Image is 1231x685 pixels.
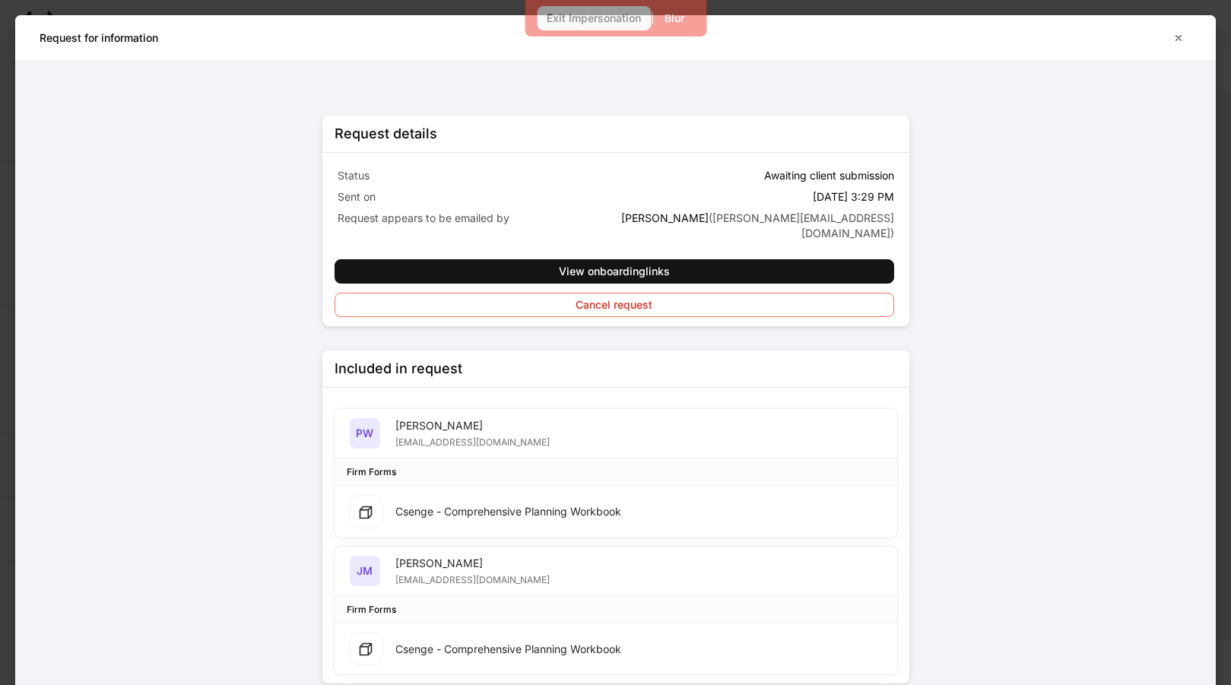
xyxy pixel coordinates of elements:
[338,211,613,226] p: Request appears to be emailed by
[40,30,158,46] h5: Request for information
[576,300,652,310] div: Cancel request
[395,571,550,586] div: [EMAIL_ADDRESS][DOMAIN_NAME]
[813,189,894,205] p: [DATE] 3:29 PM
[547,13,641,24] div: Exit Impersonation
[559,266,670,277] div: View onboarding links
[335,293,894,317] button: Cancel request
[338,168,613,183] p: Status
[709,211,894,239] span: ( [PERSON_NAME][EMAIL_ADDRESS][DOMAIN_NAME] )
[665,13,684,24] div: Blur
[395,642,621,657] div: Csenge - Comprehensive Planning Workbook
[335,125,437,143] div: Request details
[395,433,550,449] div: [EMAIL_ADDRESS][DOMAIN_NAME]
[357,563,373,579] h5: JM
[395,504,621,519] div: Csenge - Comprehensive Planning Workbook
[347,602,396,617] div: Firm Forms
[335,259,894,284] button: View onboardinglinks
[395,418,550,433] div: [PERSON_NAME]
[619,211,894,241] p: [PERSON_NAME]
[356,426,373,441] h5: PW
[395,556,550,571] div: [PERSON_NAME]
[764,168,894,183] p: Awaiting client submission
[338,189,613,205] p: Sent on
[347,465,396,479] div: Firm Forms
[335,360,462,378] div: Included in request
